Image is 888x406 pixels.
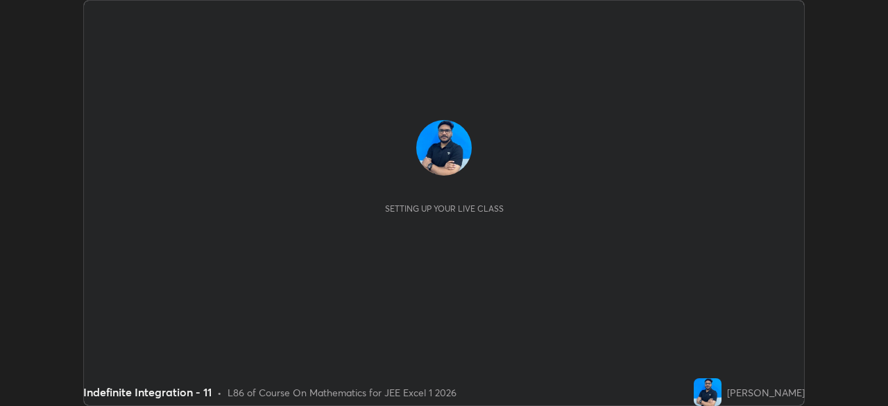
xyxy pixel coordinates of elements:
div: Setting up your live class [385,203,504,214]
img: ab24a058a92a4a82a9f905d27f7b9411.jpg [416,120,472,176]
div: [PERSON_NAME] [727,385,805,400]
img: ab24a058a92a4a82a9f905d27f7b9411.jpg [694,378,721,406]
div: Indefinite Integration - 11 [83,384,212,400]
div: • [217,385,222,400]
div: L86 of Course On Mathematics for JEE Excel 1 2026 [228,385,456,400]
